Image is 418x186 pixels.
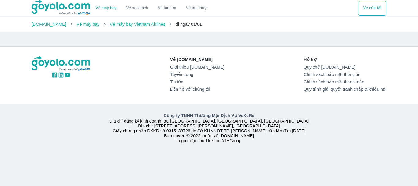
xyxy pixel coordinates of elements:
div: Địa chỉ đăng ký kinh doanh: 8C [GEOGRAPHIC_DATA], [GEOGRAPHIC_DATA], [GEOGRAPHIC_DATA] Địa chỉ: [... [28,112,390,143]
a: [DOMAIN_NAME] [32,22,66,27]
a: Vé máy bay Vietnam Airlines [110,22,166,27]
a: Liên hệ với chúng tôi [170,87,224,92]
span: đi ngày 01/01 [176,22,202,27]
a: Vé tàu lửa [153,1,181,16]
a: Tin tức [170,79,224,84]
a: Chính sách bảo mật thông tin [304,72,386,77]
a: Chính sách bảo mật thanh toán [304,79,386,84]
a: Vé máy bay [96,6,117,10]
p: Công ty TNHH Thương Mại Dịch Vụ VeXeRe [33,112,385,119]
nav: breadcrumb [32,21,386,27]
div: choose transportation mode [91,1,211,16]
button: Vé của tôi [358,1,386,16]
a: Vé máy bay [77,22,99,27]
button: Vé tàu thủy [181,1,211,16]
a: Tuyển dụng [170,72,224,77]
p: Về [DOMAIN_NAME] [170,56,224,63]
a: Quy chế [DOMAIN_NAME] [304,65,386,70]
a: Giới thiệu [DOMAIN_NAME] [170,65,224,70]
p: Hỗ trợ [304,56,386,63]
div: choose transportation mode [358,1,386,16]
a: Quy trình giải quyết tranh chấp & khiếu nại [304,87,386,92]
a: Vé xe khách [126,6,148,10]
img: logo [32,56,91,72]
